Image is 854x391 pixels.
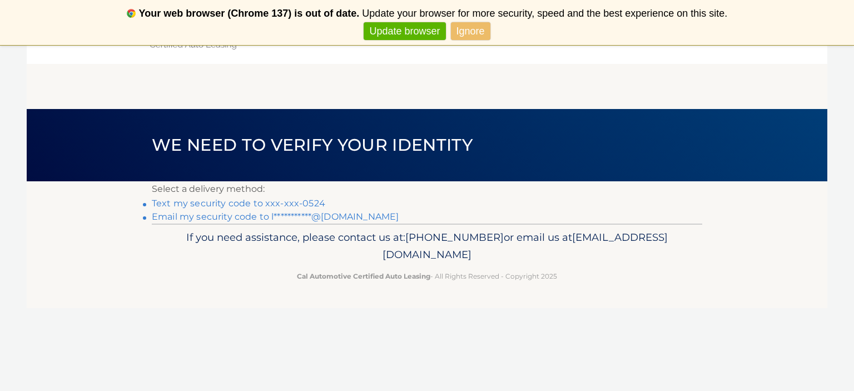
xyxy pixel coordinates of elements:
a: Text my security code to xxx-xxx-0524 [152,198,325,209]
span: Update your browser for more security, speed and the best experience on this site. [362,8,727,19]
p: - All Rights Reserved - Copyright 2025 [159,270,695,282]
strong: Cal Automotive Certified Auto Leasing [297,272,430,280]
p: Select a delivery method: [152,181,702,197]
a: Update browser [364,22,445,41]
p: If you need assistance, please contact us at: or email us at [159,229,695,264]
a: Ignore [451,22,490,41]
span: We need to verify your identity [152,135,473,155]
b: Your web browser (Chrome 137) is out of date. [139,8,360,19]
span: [PHONE_NUMBER] [405,231,504,244]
